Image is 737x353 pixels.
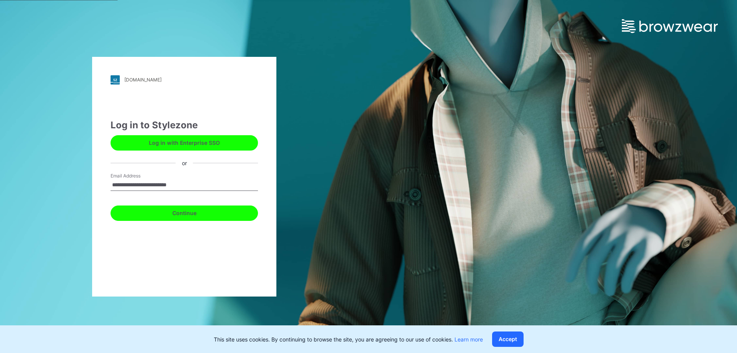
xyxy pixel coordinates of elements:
button: Accept [492,331,524,347]
p: This site uses cookies. By continuing to browse the site, you are agreeing to our use of cookies. [214,335,483,343]
div: [DOMAIN_NAME] [124,77,162,83]
a: [DOMAIN_NAME] [111,75,258,85]
a: Learn more [454,336,483,343]
img: browzwear-logo.e42bd6dac1945053ebaf764b6aa21510.svg [622,19,718,33]
div: or [176,159,193,167]
label: Email Address [111,172,164,179]
button: Continue [111,206,258,221]
button: Log in with Enterprise SSO [111,135,258,151]
div: Log in to Stylezone [111,118,258,132]
img: stylezone-logo.562084cfcfab977791bfbf7441f1a819.svg [111,75,120,85]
